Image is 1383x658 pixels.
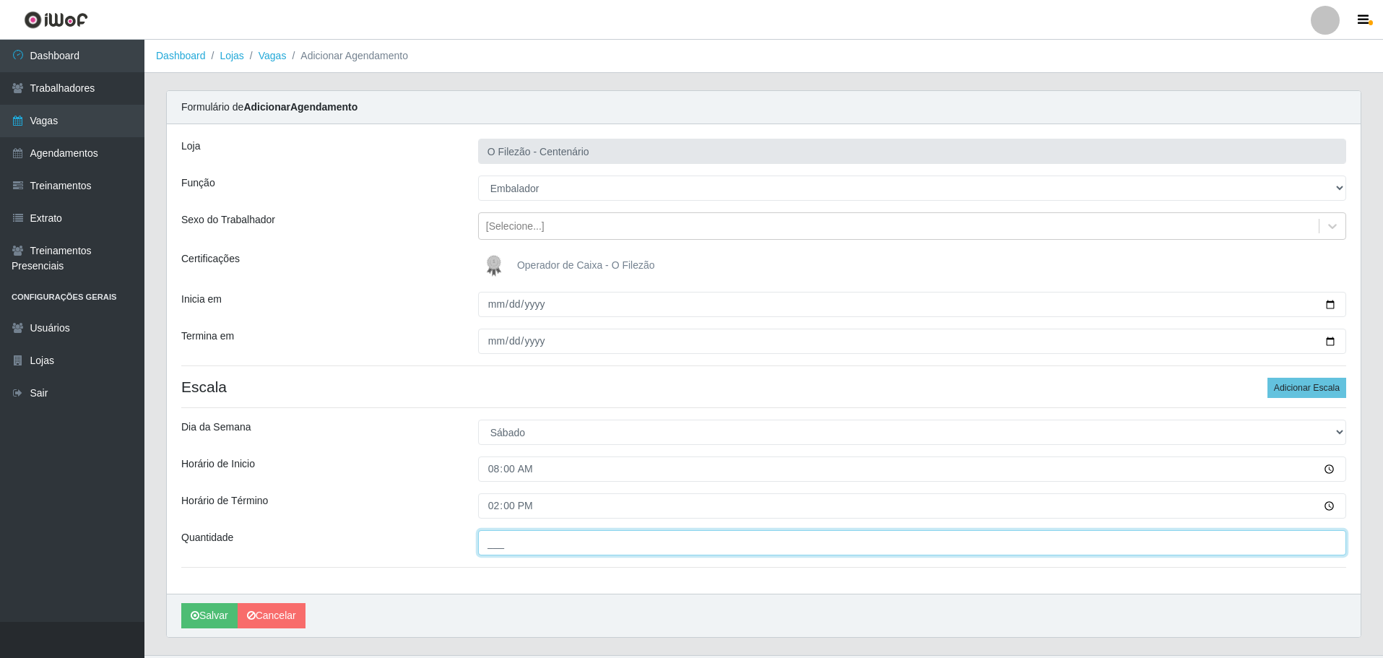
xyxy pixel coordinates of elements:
[181,493,268,508] label: Horário de Término
[486,219,545,234] div: [Selecione...]
[478,329,1346,354] input: 00/00/0000
[243,101,357,113] strong: Adicionar Agendamento
[181,329,234,344] label: Termina em
[181,212,275,228] label: Sexo do Trabalhador
[181,139,200,154] label: Loja
[478,493,1346,519] input: 00:00
[181,378,1346,396] h4: Escala
[181,292,222,307] label: Inicia em
[181,176,215,191] label: Função
[478,292,1346,317] input: 00/00/0000
[480,251,514,280] img: Operador de Caixa - O Filezão
[181,251,240,267] label: Certificações
[259,50,287,61] a: Vagas
[478,456,1346,482] input: 00:00
[517,259,655,271] span: Operador de Caixa - O Filezão
[181,530,233,545] label: Quantidade
[220,50,243,61] a: Lojas
[144,40,1383,73] nav: breadcrumb
[167,91,1361,124] div: Formulário de
[286,48,408,64] li: Adicionar Agendamento
[181,456,255,472] label: Horário de Inicio
[238,603,305,628] a: Cancelar
[181,603,238,628] button: Salvar
[1267,378,1346,398] button: Adicionar Escala
[181,420,251,435] label: Dia da Semana
[24,11,88,29] img: CoreUI Logo
[478,530,1346,555] input: Informe a quantidade...
[156,50,206,61] a: Dashboard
